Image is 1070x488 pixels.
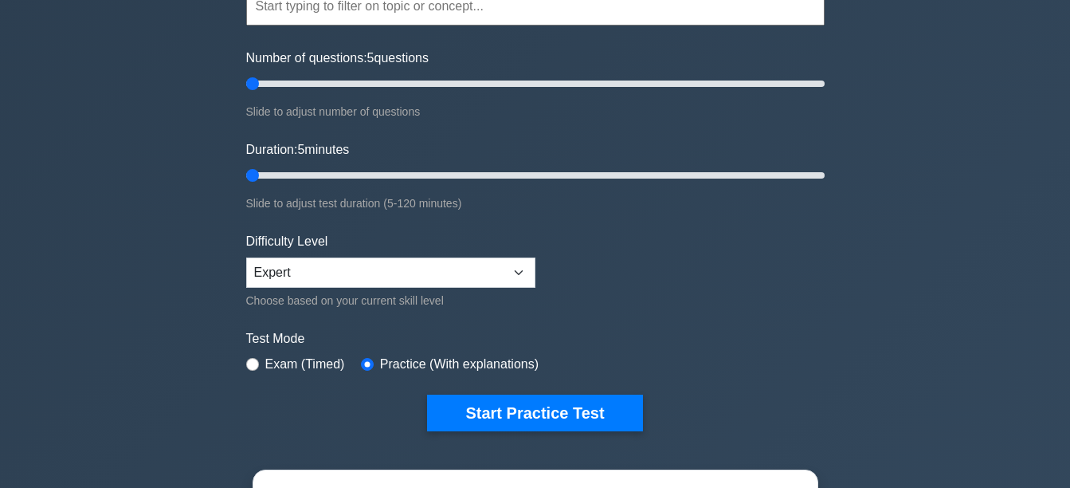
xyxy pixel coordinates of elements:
[297,143,304,156] span: 5
[246,232,328,251] label: Difficulty Level
[246,291,535,310] div: Choose based on your current skill level
[380,355,539,374] label: Practice (With explanations)
[246,49,429,68] label: Number of questions: questions
[246,140,350,159] label: Duration: minutes
[246,194,825,213] div: Slide to adjust test duration (5-120 minutes)
[246,102,825,121] div: Slide to adjust number of questions
[246,329,825,348] label: Test Mode
[367,51,374,65] span: 5
[427,395,642,431] button: Start Practice Test
[265,355,345,374] label: Exam (Timed)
